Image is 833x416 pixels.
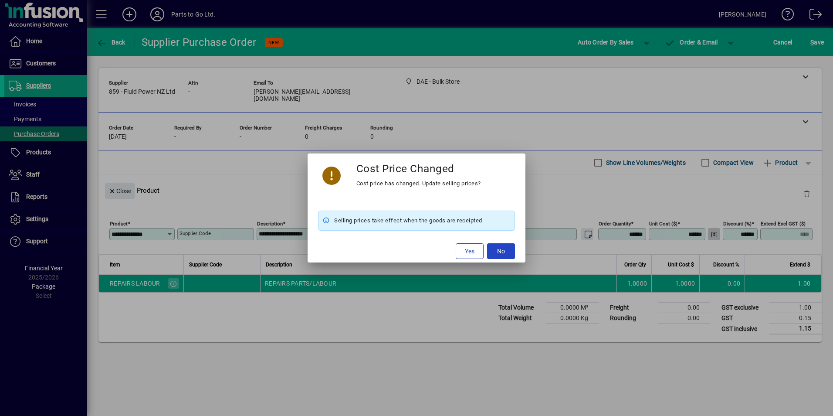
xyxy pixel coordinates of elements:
[356,162,454,175] h3: Cost Price Changed
[456,243,484,259] button: Yes
[356,178,481,189] div: Cost price has changed. Update selling prices?
[465,247,474,256] span: Yes
[497,247,505,256] span: No
[487,243,515,259] button: No
[334,215,482,226] span: Selling prices take effect when the goods are receipted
